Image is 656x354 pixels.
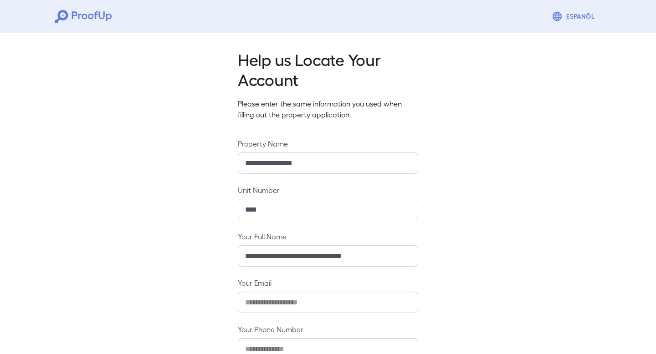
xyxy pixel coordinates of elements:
label: Unit Number [238,185,418,195]
p: Please enter the same information you used when filling out the property application. [238,98,418,120]
button: Espanõl [548,7,601,25]
label: Property Name [238,138,418,149]
label: Your Full Name [238,231,418,242]
label: Your Phone Number [238,324,418,334]
label: Your Email [238,278,418,288]
h2: Help us Locate Your Account [238,49,418,89]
